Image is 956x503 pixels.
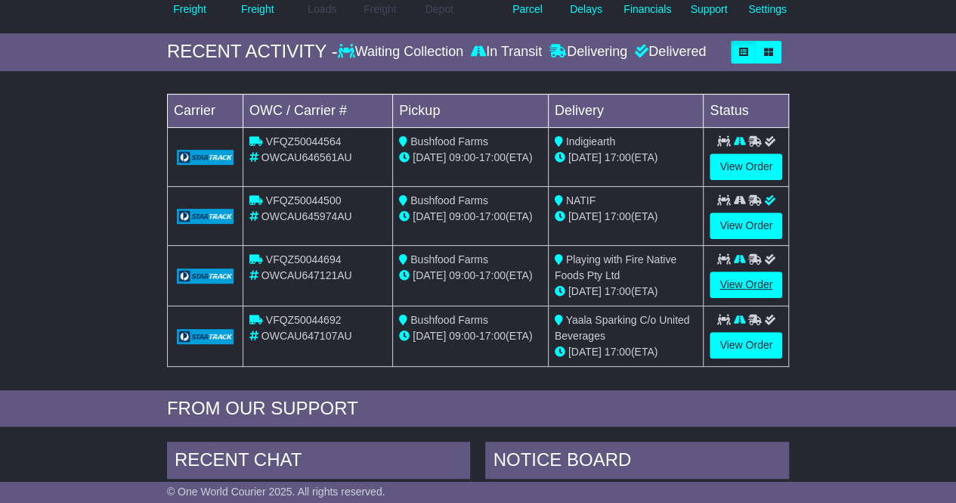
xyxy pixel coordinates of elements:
[479,330,506,342] span: 17:00
[410,135,488,147] span: Bushfood Farms
[568,285,602,297] span: [DATE]
[393,94,549,127] td: Pickup
[566,194,596,206] span: NATIF
[704,94,789,127] td: Status
[605,151,631,163] span: 17:00
[410,194,488,206] span: Bushfood Farms
[568,346,602,358] span: [DATE]
[167,442,471,483] div: RECENT CHAT
[548,94,704,127] td: Delivery
[261,210,352,222] span: OWCAU645974AU
[177,269,234,284] img: GetCarrierServiceLogo
[546,44,631,61] div: Delivering
[338,44,467,61] div: Waiting Collection
[485,442,789,483] div: NOTICE BOARD
[266,253,342,265] span: VFQZ50044694
[413,330,446,342] span: [DATE]
[605,346,631,358] span: 17:00
[555,344,698,360] div: (ETA)
[177,150,234,165] img: GetCarrierServiceLogo
[568,151,602,163] span: [DATE]
[266,194,342,206] span: VFQZ50044500
[555,253,676,281] span: Playing with Fire Native Foods Pty Ltd
[479,269,506,281] span: 17:00
[410,253,488,265] span: Bushfood Farms
[167,94,243,127] td: Carrier
[710,272,782,298] a: View Order
[177,329,234,344] img: GetCarrierServiceLogo
[605,285,631,297] span: 17:00
[413,151,446,163] span: [DATE]
[555,284,698,300] div: (ETA)
[266,135,342,147] span: VFQZ50044564
[568,210,602,222] span: [DATE]
[399,328,542,344] div: - (ETA)
[555,209,698,225] div: (ETA)
[413,210,446,222] span: [DATE]
[399,150,542,166] div: - (ETA)
[266,314,342,326] span: VFQZ50044692
[566,135,615,147] span: Indigiearth
[449,330,475,342] span: 09:00
[167,41,338,63] div: RECENT ACTIVITY -
[467,44,546,61] div: In Transit
[555,150,698,166] div: (ETA)
[167,398,789,420] div: FROM OUR SUPPORT
[710,213,782,239] a: View Order
[605,210,631,222] span: 17:00
[449,269,475,281] span: 09:00
[449,151,475,163] span: 09:00
[710,154,782,180] a: View Order
[631,44,706,61] div: Delivered
[261,269,352,281] span: OWCAU647121AU
[479,210,506,222] span: 17:00
[167,486,385,498] span: © One World Courier 2025. All rights reserved.
[261,151,352,163] span: OWCAU646561AU
[555,314,690,342] span: Yaala Sparking C/o United Beverages
[413,269,446,281] span: [DATE]
[261,330,352,342] span: OWCAU647107AU
[410,314,488,326] span: Bushfood Farms
[399,209,542,225] div: - (ETA)
[177,209,234,224] img: GetCarrierServiceLogo
[399,268,542,284] div: - (ETA)
[243,94,392,127] td: OWC / Carrier #
[479,151,506,163] span: 17:00
[449,210,475,222] span: 09:00
[710,332,782,359] a: View Order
